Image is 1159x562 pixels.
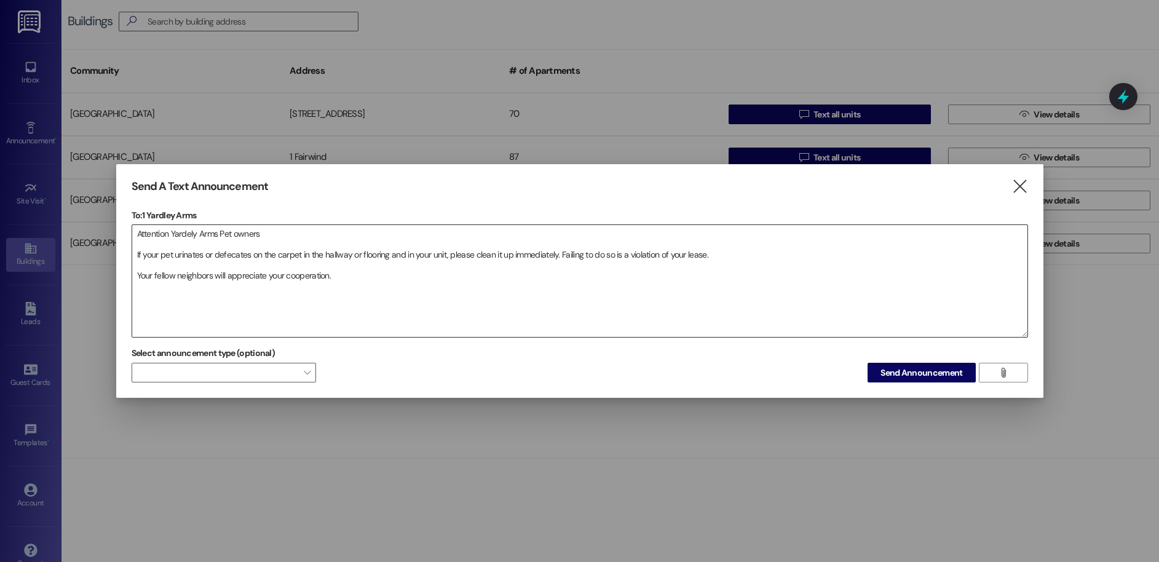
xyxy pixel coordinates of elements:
[132,180,268,194] h3: Send A Text Announcement
[999,368,1008,378] i: 
[868,363,975,382] button: Send Announcement
[132,225,1027,337] textarea: Attention Yardely Arms Pet owners If your pet urinates or defecates on the carpet in the hallway ...
[132,224,1028,338] div: Attention Yardely Arms Pet owners If your pet urinates or defecates on the carpet in the hallway ...
[880,366,962,379] span: Send Announcement
[132,344,275,363] label: Select announcement type (optional)
[132,209,1028,221] p: To: 1 Yardley Arms
[1011,180,1028,193] i: 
